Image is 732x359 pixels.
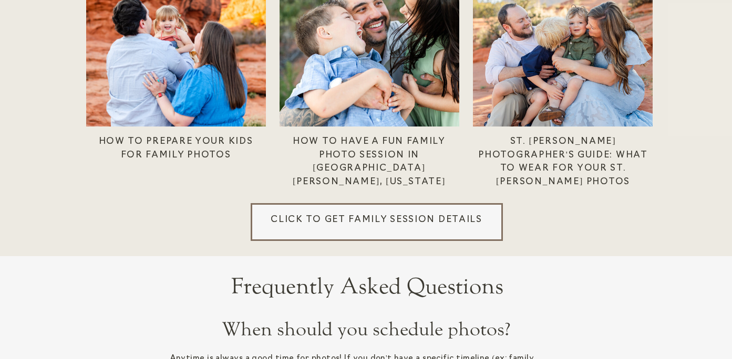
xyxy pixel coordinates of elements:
[51,319,682,346] h2: When should you schedule photos?
[280,135,459,171] a: How to have a fun family photo session in [GEOGRAPHIC_DATA][PERSON_NAME], [US_STATE]
[474,135,653,171] a: St. [PERSON_NAME] Photographer's Guide: What to WEar for your St. [PERSON_NAME] Photos
[87,135,265,171] a: How to prepare your kids for family photos
[264,213,489,225] a: Click to get Family session details
[51,274,684,295] h2: Frequently Asked Questions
